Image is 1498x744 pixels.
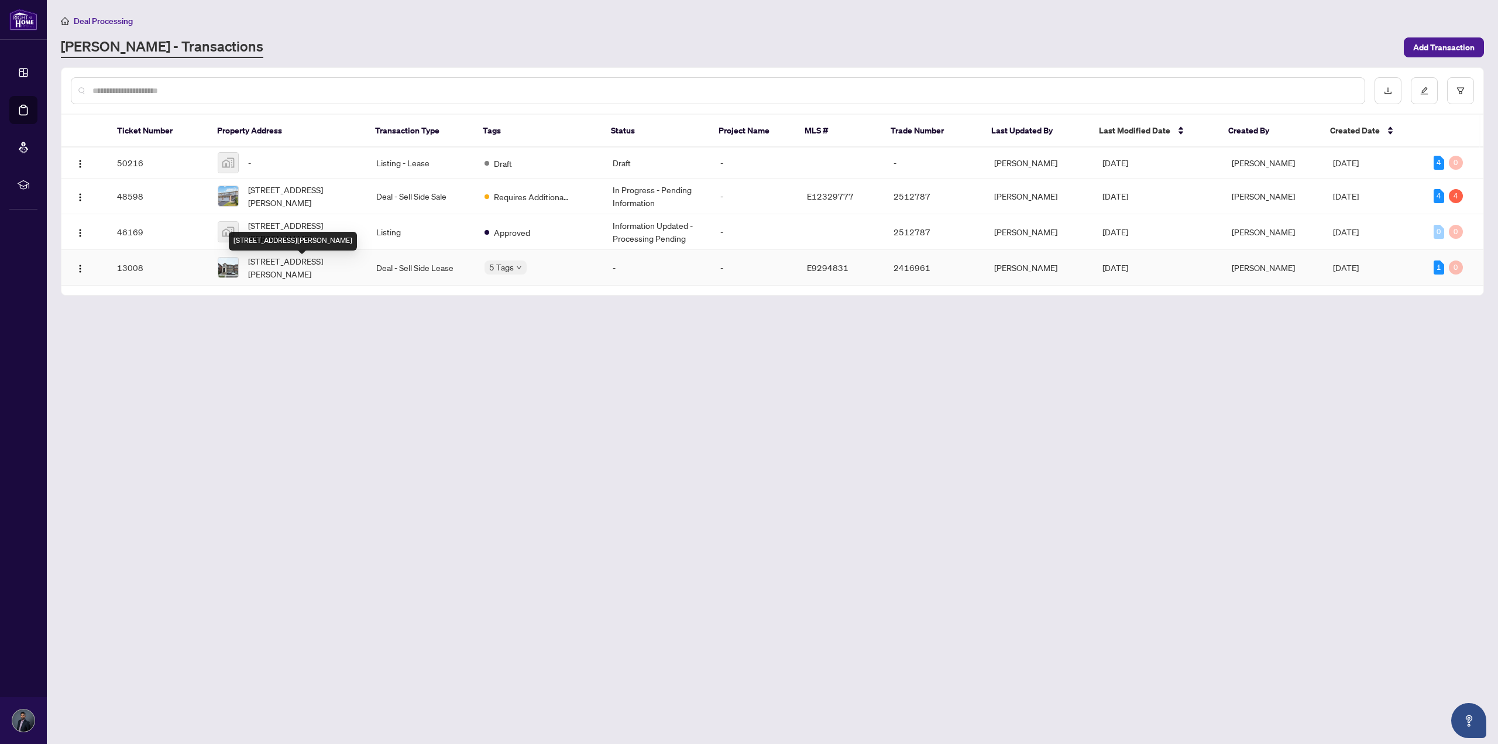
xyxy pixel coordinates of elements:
th: Last Modified Date [1090,115,1219,148]
th: Created Date [1321,115,1421,148]
td: Information Updated - Processing Pending [603,214,712,250]
td: 2512787 [884,179,985,214]
span: E12329777 [807,191,854,201]
img: Profile Icon [12,709,35,732]
td: Deal - Sell Side Sale [367,179,475,214]
td: [PERSON_NAME] [985,148,1093,179]
span: [PERSON_NAME] [1232,262,1295,273]
div: [STREET_ADDRESS][PERSON_NAME] [229,232,357,251]
img: Logo [75,159,85,169]
td: - [884,148,985,179]
th: Property Address [208,115,366,148]
span: Requires Additional Docs [494,190,570,203]
span: [DATE] [1102,227,1128,237]
span: [PERSON_NAME] [1232,191,1295,201]
span: Add Transaction [1413,38,1475,57]
button: Open asap [1451,703,1486,738]
td: - [711,179,798,214]
span: [DATE] [1333,262,1359,273]
span: Draft [494,157,512,170]
td: In Progress - Pending Information [603,179,712,214]
span: [STREET_ADDRESS][PERSON_NAME] [248,219,358,245]
div: 0 [1449,156,1463,170]
span: [PERSON_NAME] [1232,157,1295,168]
span: Created Date [1330,124,1380,137]
img: Logo [75,228,85,238]
button: edit [1411,77,1438,104]
span: - [248,156,251,169]
span: 5 Tags [489,260,514,274]
img: thumbnail-img [218,153,238,173]
td: [PERSON_NAME] [985,250,1093,286]
span: E9294831 [807,262,848,273]
span: home [61,17,69,25]
img: Logo [75,264,85,273]
span: [STREET_ADDRESS][PERSON_NAME] [248,183,358,209]
span: download [1384,87,1392,95]
td: 2416961 [884,250,985,286]
button: Logo [71,258,90,277]
td: Listing - Lease [367,148,475,179]
th: Ticket Number [108,115,208,148]
button: filter [1447,77,1474,104]
span: filter [1456,87,1465,95]
span: [DATE] [1333,227,1359,237]
span: Approved [494,226,530,239]
td: - [711,214,798,250]
button: Add Transaction [1404,37,1484,57]
span: [DATE] [1102,191,1128,201]
span: [DATE] [1333,157,1359,168]
span: [STREET_ADDRESS][PERSON_NAME] [248,255,358,280]
span: [PERSON_NAME] [1232,227,1295,237]
img: thumbnail-img [218,258,238,277]
td: - [711,250,798,286]
button: Logo [71,187,90,205]
th: Tags [473,115,601,148]
div: 1 [1434,260,1444,275]
button: Logo [71,222,90,241]
td: Deal - Sell Side Lease [367,250,475,286]
th: Created By [1219,115,1321,148]
span: [DATE] [1102,262,1128,273]
td: - [711,148,798,179]
div: 4 [1434,189,1444,203]
img: Logo [75,193,85,202]
td: [PERSON_NAME] [985,214,1093,250]
div: 0 [1434,225,1444,239]
th: Last Updated By [982,115,1090,148]
button: download [1375,77,1401,104]
span: Deal Processing [74,16,133,26]
img: thumbnail-img [218,222,238,242]
div: 0 [1449,260,1463,275]
td: - [603,250,712,286]
span: [DATE] [1102,157,1128,168]
td: 50216 [108,148,208,179]
img: logo [9,9,37,30]
td: 48598 [108,179,208,214]
td: Draft [603,148,712,179]
div: 0 [1449,225,1463,239]
th: Status [602,115,709,148]
span: edit [1420,87,1428,95]
button: Logo [71,153,90,172]
td: 46169 [108,214,208,250]
span: Last Modified Date [1099,124,1170,137]
div: 4 [1434,156,1444,170]
th: MLS # [795,115,881,148]
span: down [516,265,522,270]
a: [PERSON_NAME] - Transactions [61,37,263,58]
div: 4 [1449,189,1463,203]
td: [PERSON_NAME] [985,179,1093,214]
th: Project Name [709,115,795,148]
th: Trade Number [881,115,982,148]
img: thumbnail-img [218,186,238,206]
th: Transaction Type [366,115,473,148]
span: [DATE] [1333,191,1359,201]
td: 2512787 [884,214,985,250]
td: 13008 [108,250,208,286]
td: Listing [367,214,475,250]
